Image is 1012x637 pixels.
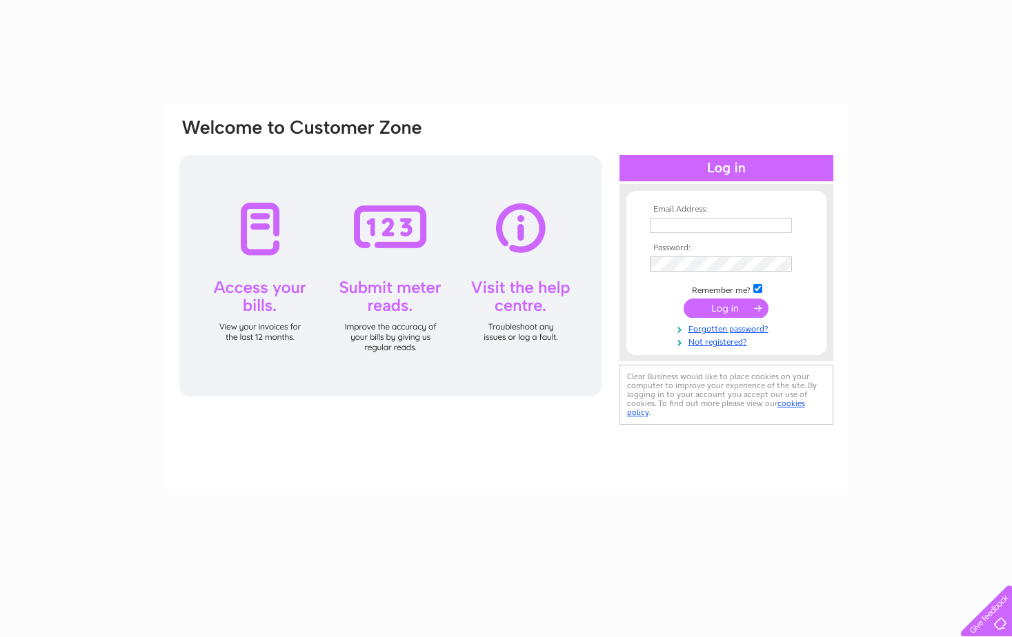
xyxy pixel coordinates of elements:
td: Remember me? [646,282,806,296]
a: Forgotten password? [650,321,806,334]
th: Password: [646,243,806,253]
th: Email Address: [646,205,806,214]
a: Not registered? [650,334,806,347]
div: Clear Business would like to place cookies on your computer to improve your experience of the sit... [619,365,833,425]
a: cookies policy [627,398,805,417]
input: Submit [684,299,768,318]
